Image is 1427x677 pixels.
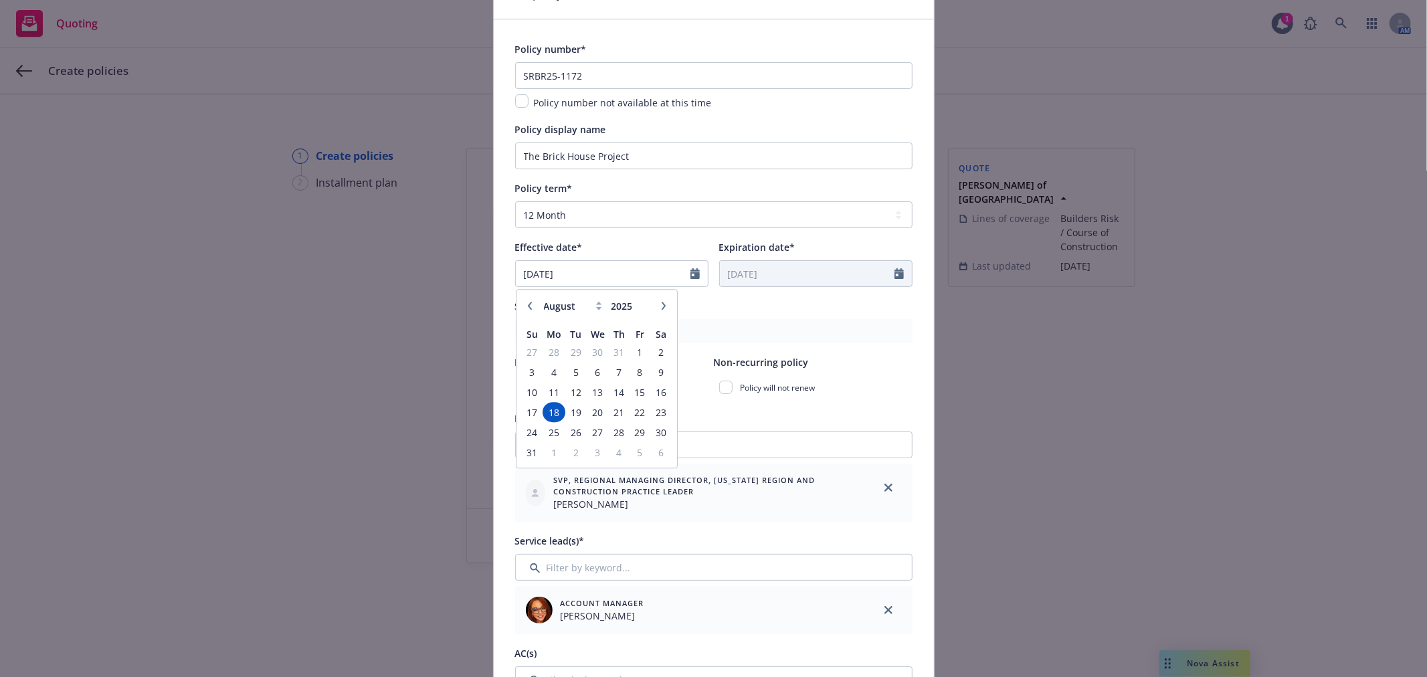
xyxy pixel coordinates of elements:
span: Non-recurring policy [714,356,809,369]
span: 4 [544,364,564,381]
td: 5 [565,363,586,383]
td: 14 [609,383,630,403]
span: 10 [523,384,541,401]
span: 23 [652,404,670,421]
td: 1 [543,443,565,463]
td: 2 [650,343,671,363]
td: 28 [609,423,630,443]
td: 6 [587,363,609,383]
span: Policy number* [515,43,587,56]
td: 30 [650,423,671,443]
td: 31 [609,343,630,363]
td: 27 [587,423,609,443]
td: 30 [587,343,609,363]
td: 12 [565,383,586,403]
input: MM/DD/YYYY [720,261,894,286]
span: 31 [523,444,541,461]
td: 29 [565,343,586,363]
span: Runoff policy [515,356,576,369]
td: 17 [522,403,543,423]
span: 7 [610,364,628,381]
span: Expiration date* [719,241,795,254]
span: 28 [544,344,564,361]
span: Mo [547,328,561,341]
td: 19 [565,403,586,423]
div: This policy contains shared limits [515,319,913,343]
span: 29 [567,344,585,361]
span: 30 [652,424,670,441]
td: 13 [587,383,609,403]
td: 4 [543,363,565,383]
td: 2 [565,443,586,463]
span: 31 [610,344,628,361]
span: AC(s) [515,647,537,660]
td: 6 [650,443,671,463]
td: 7 [609,363,630,383]
span: 29 [631,424,649,441]
span: 13 [588,384,607,401]
td: 22 [630,403,650,423]
span: 9 [652,364,670,381]
span: Account Manager [561,597,644,609]
span: 2 [652,344,670,361]
td: 23 [650,403,671,423]
input: Filter by keyword... [515,431,913,458]
img: employee photo [526,597,553,623]
input: MM/DD/YYYY [516,261,690,286]
span: 28 [610,424,628,441]
span: 5 [631,444,649,461]
td: 3 [587,443,609,463]
td: 15 [630,383,650,403]
td: 29 [630,423,650,443]
td: 3 [522,363,543,383]
td: 21 [609,403,630,423]
span: 21 [610,404,628,421]
span: 18 [544,404,564,421]
span: 27 [523,344,541,361]
td: 1 [630,343,650,363]
span: Sa [656,328,666,341]
td: 16 [650,383,671,403]
td: 20 [587,403,609,423]
span: 15 [631,384,649,401]
span: 24 [523,424,541,441]
span: 19 [567,404,585,421]
td: 10 [522,383,543,403]
span: 5 [567,364,585,381]
a: close [880,480,896,496]
td: 18 [543,403,565,423]
span: Service lead(s)* [515,535,585,547]
span: 4 [610,444,628,461]
svg: Calendar [690,268,700,279]
td: 26 [565,423,586,443]
td: 24 [522,423,543,443]
span: 27 [588,424,607,441]
td: 4 [609,443,630,463]
span: 12 [567,384,585,401]
span: Th [613,328,625,341]
span: 1 [631,344,649,361]
td: 11 [543,383,565,403]
span: Tu [571,328,582,341]
span: Su [527,328,538,341]
span: 1 [544,444,564,461]
td: 8 [630,363,650,383]
input: Filter by keyword... [515,554,913,581]
td: 25 [543,423,565,443]
span: Producer(s)* [515,412,573,425]
span: 16 [652,384,670,401]
svg: Calendar [894,268,904,279]
span: Policy number not available at this time [534,96,712,109]
td: 31 [522,443,543,463]
span: 14 [610,384,628,401]
span: Policy display name [515,123,606,136]
td: 27 [522,343,543,363]
span: 17 [523,404,541,421]
span: [PERSON_NAME] [561,609,644,623]
span: 20 [588,404,607,421]
span: 11 [544,384,564,401]
span: 8 [631,364,649,381]
span: Policy term* [515,182,573,195]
